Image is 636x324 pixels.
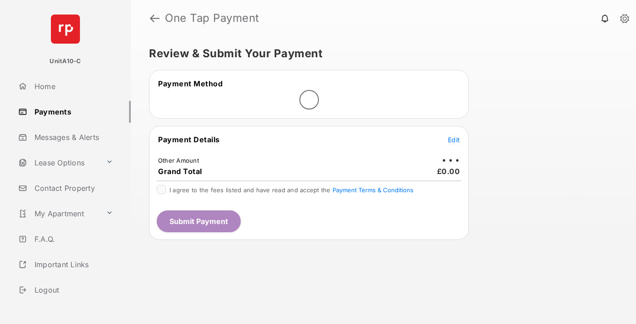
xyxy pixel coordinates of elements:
[333,186,413,194] button: I agree to the fees listed and have read and accept the
[15,75,131,97] a: Home
[157,210,241,232] button: Submit Payment
[50,57,81,66] p: UnitA10-C
[158,79,223,88] span: Payment Method
[448,135,460,144] button: Edit
[15,126,131,148] a: Messages & Alerts
[15,101,131,123] a: Payments
[169,186,413,194] span: I agree to the fees listed and have read and accept the
[149,48,611,59] h5: Review & Submit Your Payment
[15,152,102,174] a: Lease Options
[448,136,460,144] span: Edit
[15,203,102,224] a: My Apartment
[437,167,460,176] span: £0.00
[158,167,202,176] span: Grand Total
[165,13,259,24] strong: One Tap Payment
[15,254,117,275] a: Important Links
[15,279,131,301] a: Logout
[15,228,131,250] a: F.A.Q.
[158,135,220,144] span: Payment Details
[15,177,131,199] a: Contact Property
[158,156,199,164] td: Other Amount
[51,15,80,44] img: svg+xml;base64,PHN2ZyB4bWxucz0iaHR0cDovL3d3dy53My5vcmcvMjAwMC9zdmciIHdpZHRoPSI2NCIgaGVpZ2h0PSI2NC...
